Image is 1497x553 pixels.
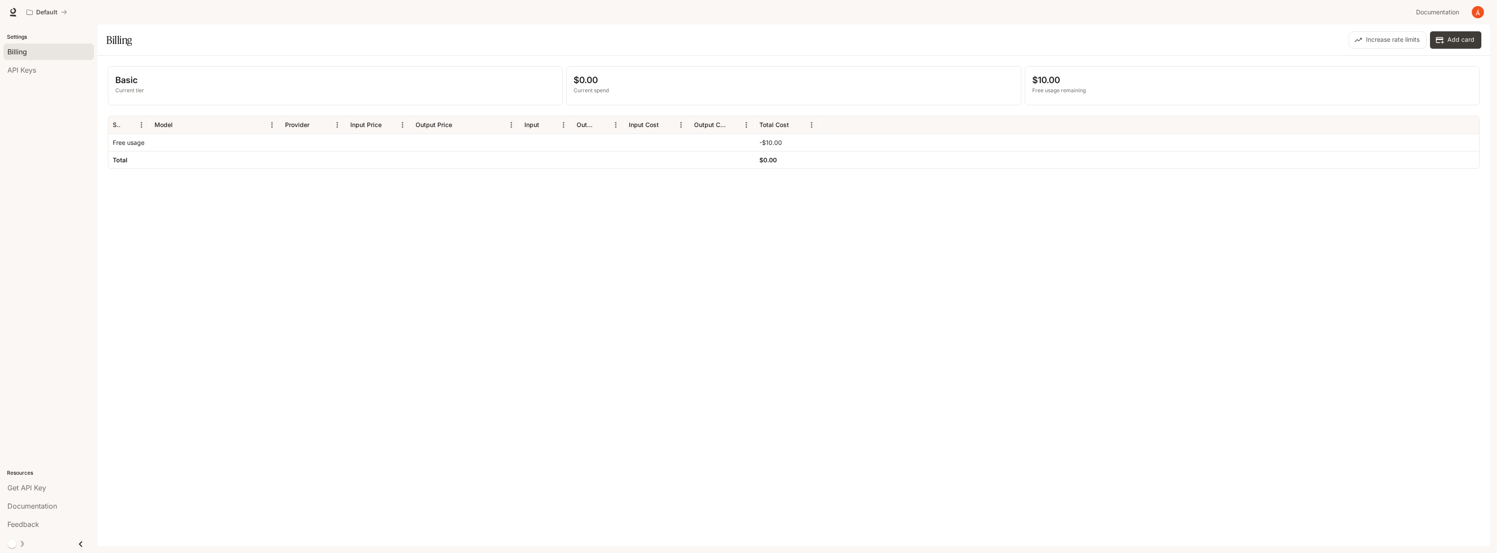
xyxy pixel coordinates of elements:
button: Menu [740,118,753,131]
button: Menu [805,118,818,131]
button: Sort [660,118,673,131]
button: Menu [265,118,279,131]
p: $10.00 [1032,74,1472,87]
button: All workspaces [23,3,71,21]
div: Total Cost [759,121,789,128]
div: Model [154,121,173,128]
button: Sort [174,118,187,131]
div: Output Cost [694,121,726,128]
p: Basic [115,74,555,87]
div: Provider [285,121,309,128]
button: Sort [310,118,323,131]
h6: Total [113,156,128,164]
button: Menu [135,118,148,131]
p: Current spend [574,87,1014,94]
p: Default [36,9,57,16]
button: Sort [453,118,466,131]
p: Free usage remaining [1032,87,1472,94]
h6: $0.00 [759,156,777,164]
button: Add card [1430,31,1481,49]
span: Documentation [1416,7,1459,18]
p: Free usage [113,138,144,147]
p: -$10.00 [759,138,782,147]
div: Output [577,121,595,128]
p: Current tier [115,87,555,94]
div: Output Price [416,121,452,128]
button: Sort [540,118,553,131]
button: Increase rate limits [1349,31,1427,49]
button: Sort [383,118,396,131]
a: Documentation [1413,3,1466,21]
button: Menu [557,118,570,131]
button: Menu [505,118,518,131]
button: Menu [675,118,688,131]
div: Input Cost [629,121,659,128]
div: Input Price [350,121,382,128]
p: $0.00 [574,74,1014,87]
div: Input [524,121,539,128]
button: Sort [790,118,803,131]
button: Menu [609,118,622,131]
h1: Billing [106,31,132,49]
img: User avatar [1472,6,1484,18]
button: Sort [596,118,609,131]
button: Menu [331,118,344,131]
button: Sort [727,118,740,131]
button: Sort [122,118,135,131]
button: User avatar [1469,3,1487,21]
div: Service [113,121,121,128]
button: Menu [396,118,409,131]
